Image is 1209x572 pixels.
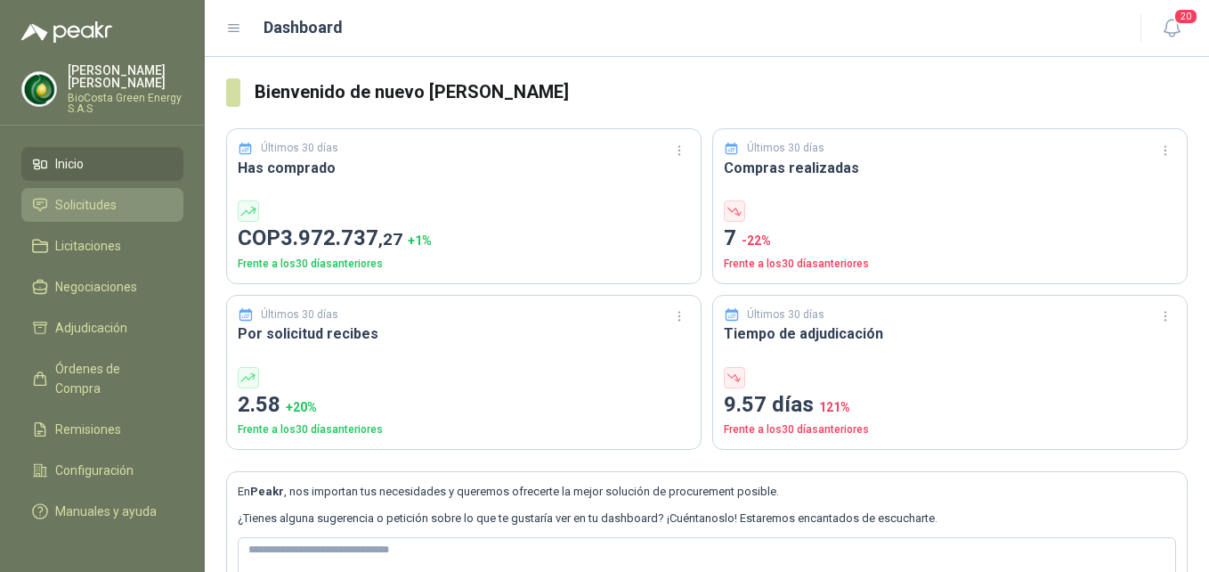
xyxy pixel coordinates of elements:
p: ¿Tienes alguna sugerencia o petición sobre lo que te gustaría ver en tu dashboard? ¡Cuéntanoslo! ... [238,510,1176,527]
h3: Compras realizadas [724,157,1176,179]
span: -22 % [742,233,771,248]
button: 20 [1156,12,1188,45]
h3: Has comprado [238,157,690,179]
span: Remisiones [55,420,121,439]
span: Inicio [55,154,84,174]
p: Últimos 30 días [261,140,338,157]
p: Frente a los 30 días anteriores [238,421,690,438]
p: Últimos 30 días [747,306,824,323]
a: Licitaciones [21,229,183,263]
p: BioCosta Green Energy S.A.S [68,93,183,114]
p: 7 [724,222,1176,256]
span: Negociaciones [55,277,137,297]
p: Frente a los 30 días anteriores [724,421,1176,438]
a: Negociaciones [21,270,183,304]
p: Frente a los 30 días anteriores [724,256,1176,273]
a: Órdenes de Compra [21,352,183,405]
a: Manuales y ayuda [21,494,183,528]
span: Adjudicación [55,318,127,338]
span: Manuales y ayuda [55,502,157,521]
span: Configuración [55,461,134,480]
span: Licitaciones [55,236,121,256]
b: Peakr [250,485,284,498]
span: 121 % [819,400,850,414]
a: Inicio [21,147,183,181]
p: En , nos importan tus necesidades y queremos ofrecerte la mejor solución de procurement posible. [238,483,1176,501]
p: COP [238,222,690,256]
p: Últimos 30 días [747,140,824,157]
a: Remisiones [21,413,183,446]
img: Logo peakr [21,21,112,43]
h3: Tiempo de adjudicación [724,323,1176,345]
h3: Bienvenido de nuevo [PERSON_NAME] [255,78,1188,106]
p: [PERSON_NAME] [PERSON_NAME] [68,64,183,89]
a: Configuración [21,454,183,487]
span: Solicitudes [55,195,117,215]
h1: Dashboard [264,15,343,40]
img: Company Logo [22,72,56,106]
h3: Por solicitud recibes [238,323,690,345]
span: Órdenes de Compra [55,359,166,398]
span: ,27 [378,229,402,249]
span: 3.972.737 [280,225,402,250]
span: 20 [1173,8,1198,25]
p: 9.57 días [724,388,1176,422]
p: Últimos 30 días [261,306,338,323]
p: 2.58 [238,388,690,422]
span: + 20 % [286,400,317,414]
a: Adjudicación [21,311,183,345]
a: Solicitudes [21,188,183,222]
span: + 1 % [408,233,432,248]
p: Frente a los 30 días anteriores [238,256,690,273]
